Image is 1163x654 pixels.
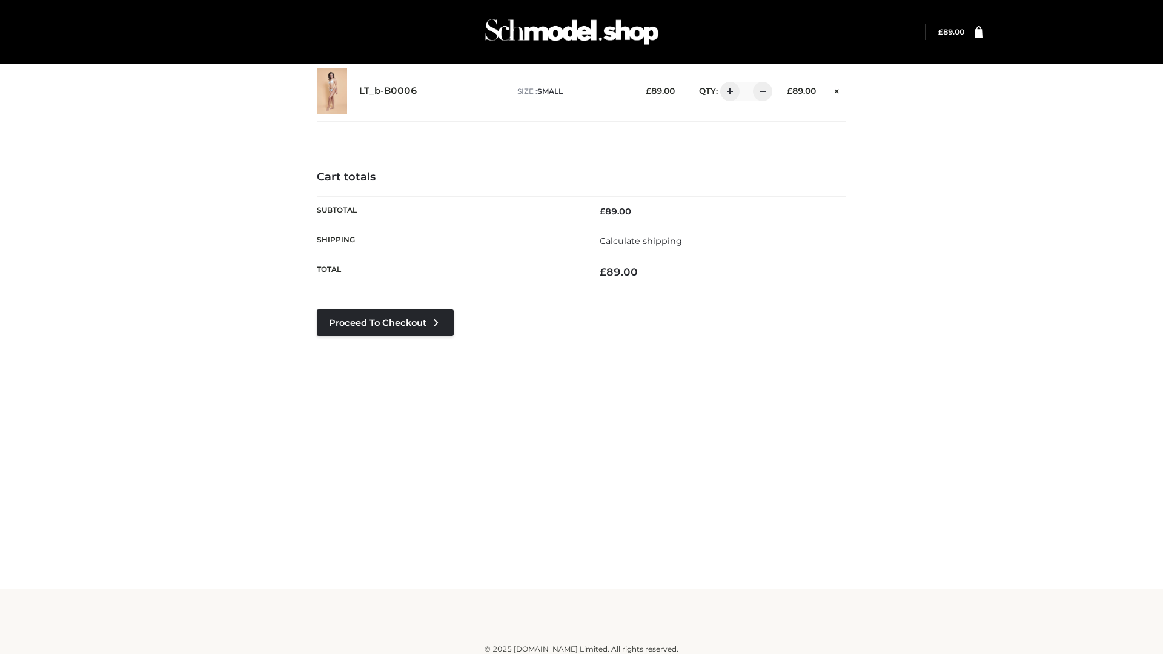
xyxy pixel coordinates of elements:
a: Calculate shipping [600,236,682,246]
span: £ [938,27,943,36]
bdi: 89.00 [646,86,675,96]
bdi: 89.00 [600,266,638,278]
a: LT_b-B0006 [359,85,417,97]
span: £ [787,86,792,96]
img: Schmodel Admin 964 [481,8,663,56]
a: Remove this item [828,82,846,97]
span: £ [646,86,651,96]
p: size : [517,86,627,97]
th: Shipping [317,226,581,256]
bdi: 89.00 [787,86,816,96]
span: £ [600,266,606,278]
th: Total [317,256,581,288]
img: LT_b-B0006 - SMALL [317,68,347,114]
span: £ [600,206,605,217]
th: Subtotal [317,196,581,226]
h4: Cart totals [317,171,846,184]
bdi: 89.00 [938,27,964,36]
a: £89.00 [938,27,964,36]
div: QTY: [687,82,768,101]
bdi: 89.00 [600,206,631,217]
a: Proceed to Checkout [317,309,454,336]
span: SMALL [537,87,563,96]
